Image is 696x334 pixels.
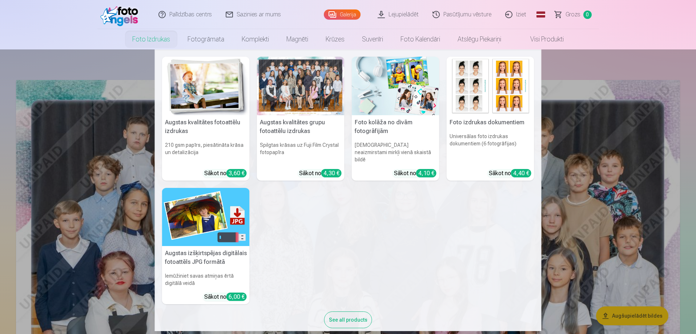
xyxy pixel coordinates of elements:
h6: [DEMOGRAPHIC_DATA] neaizmirstami mirkļi vienā skaistā bildē [352,138,439,166]
h5: Augstas kvalitātes grupu fotoattēlu izdrukas [257,115,345,138]
a: Visi produkti [510,29,572,49]
a: Foto kolāža no divām fotogrāfijāmFoto kolāža no divām fotogrāfijām[DEMOGRAPHIC_DATA] neaizmirstam... [352,57,439,181]
a: Krūzes [317,29,353,49]
a: Suvenīri [353,29,392,49]
h5: Augstas kvalitātes fotoattēlu izdrukas [162,115,250,138]
a: Augstas izšķirtspējas digitālais fotoattēls JPG formātāAugstas izšķirtspējas digitālais fotoattēl... [162,188,250,305]
div: Sākot no [204,293,247,301]
img: Foto izdrukas dokumentiem [447,57,534,115]
a: See all products [324,315,372,323]
div: 3,60 € [226,169,247,177]
span: 0 [583,11,592,19]
div: Sākot no [394,169,436,178]
img: Augstas kvalitātes fotoattēlu izdrukas [162,57,250,115]
img: Augstas izšķirtspējas digitālais fotoattēls JPG formātā [162,188,250,246]
img: Foto kolāža no divām fotogrāfijām [352,57,439,115]
h6: Universālas foto izdrukas dokumentiem (6 fotogrāfijas) [447,130,534,166]
div: Sākot no [204,169,247,178]
a: Komplekti [233,29,278,49]
h6: 210 gsm papīrs, piesātināta krāsa un detalizācija [162,138,250,166]
a: Magnēti [278,29,317,49]
img: /fa1 [100,3,142,26]
div: 4,30 € [321,169,342,177]
div: 4,40 € [511,169,531,177]
span: Grozs [566,10,580,19]
a: Augstas kvalitātes grupu fotoattēlu izdrukasSpilgtas krāsas uz Fuji Film Crystal fotopapīraSākot ... [257,57,345,181]
div: Sākot no [489,169,531,178]
div: See all products [324,311,372,328]
h5: Augstas izšķirtspējas digitālais fotoattēls JPG formātā [162,246,250,269]
a: Augstas kvalitātes fotoattēlu izdrukasAugstas kvalitātes fotoattēlu izdrukas210 gsm papīrs, piesā... [162,57,250,181]
a: Galerija [324,9,361,20]
a: Foto izdrukas dokumentiemFoto izdrukas dokumentiemUniversālas foto izdrukas dokumentiem (6 fotogr... [447,57,534,181]
h6: Iemūžiniet savas atmiņas ērtā digitālā veidā [162,269,250,290]
a: Foto kalendāri [392,29,449,49]
a: Fotogrāmata [179,29,233,49]
h5: Foto izdrukas dokumentiem [447,115,534,130]
h6: Spilgtas krāsas uz Fuji Film Crystal fotopapīra [257,138,345,166]
div: 6,00 € [226,293,247,301]
a: Atslēgu piekariņi [449,29,510,49]
h5: Foto kolāža no divām fotogrāfijām [352,115,439,138]
div: Sākot no [299,169,342,178]
div: 4,10 € [416,169,436,177]
a: Foto izdrukas [124,29,179,49]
